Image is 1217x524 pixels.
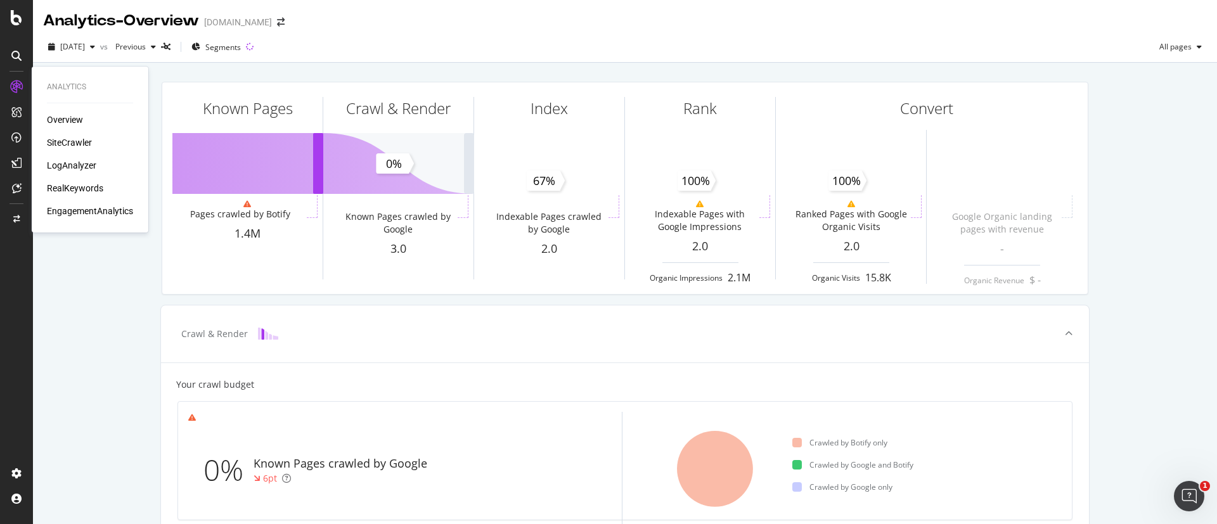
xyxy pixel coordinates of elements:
[186,37,246,57] button: Segments
[792,459,913,470] div: Crawled by Google and Botify
[100,41,110,52] span: vs
[650,272,723,283] div: Organic Impressions
[204,16,272,29] div: [DOMAIN_NAME]
[110,41,146,52] span: Previous
[43,10,199,32] div: Analytics - Overview
[346,98,451,119] div: Crawl & Render
[474,241,624,257] div: 2.0
[1200,481,1210,491] span: 1
[172,226,323,242] div: 1.4M
[792,482,892,492] div: Crawled by Google only
[792,437,887,448] div: Crawled by Botify only
[47,113,83,126] a: Overview
[531,98,568,119] div: Index
[258,328,278,340] img: block-icon
[176,378,254,391] div: Your crawl budget
[341,210,454,236] div: Known Pages crawled by Google
[728,271,750,285] div: 2.1M
[190,208,290,220] div: Pages crawled by Botify
[47,205,133,217] a: EngagementAnalytics
[203,98,293,119] div: Known Pages
[181,328,248,340] div: Crawl & Render
[323,241,473,257] div: 3.0
[1154,37,1207,57] button: All pages
[43,37,100,57] button: [DATE]
[205,42,241,53] span: Segments
[47,182,103,195] a: RealKeywords
[683,98,717,119] div: Rank
[254,456,427,472] div: Known Pages crawled by Google
[1174,481,1204,511] iframe: Intercom live chat
[110,37,161,57] button: Previous
[47,159,96,172] a: LogAnalyzer
[625,238,775,255] div: 2.0
[263,472,277,485] div: 6pt
[643,208,756,233] div: Indexable Pages with Google Impressions
[47,136,92,149] a: SiteCrawler
[1154,41,1192,52] span: All pages
[60,41,85,52] span: 2025 Jun. 24th
[203,449,254,491] div: 0%
[47,82,133,93] div: Analytics
[277,18,285,27] div: arrow-right-arrow-left
[492,210,605,236] div: Indexable Pages crawled by Google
